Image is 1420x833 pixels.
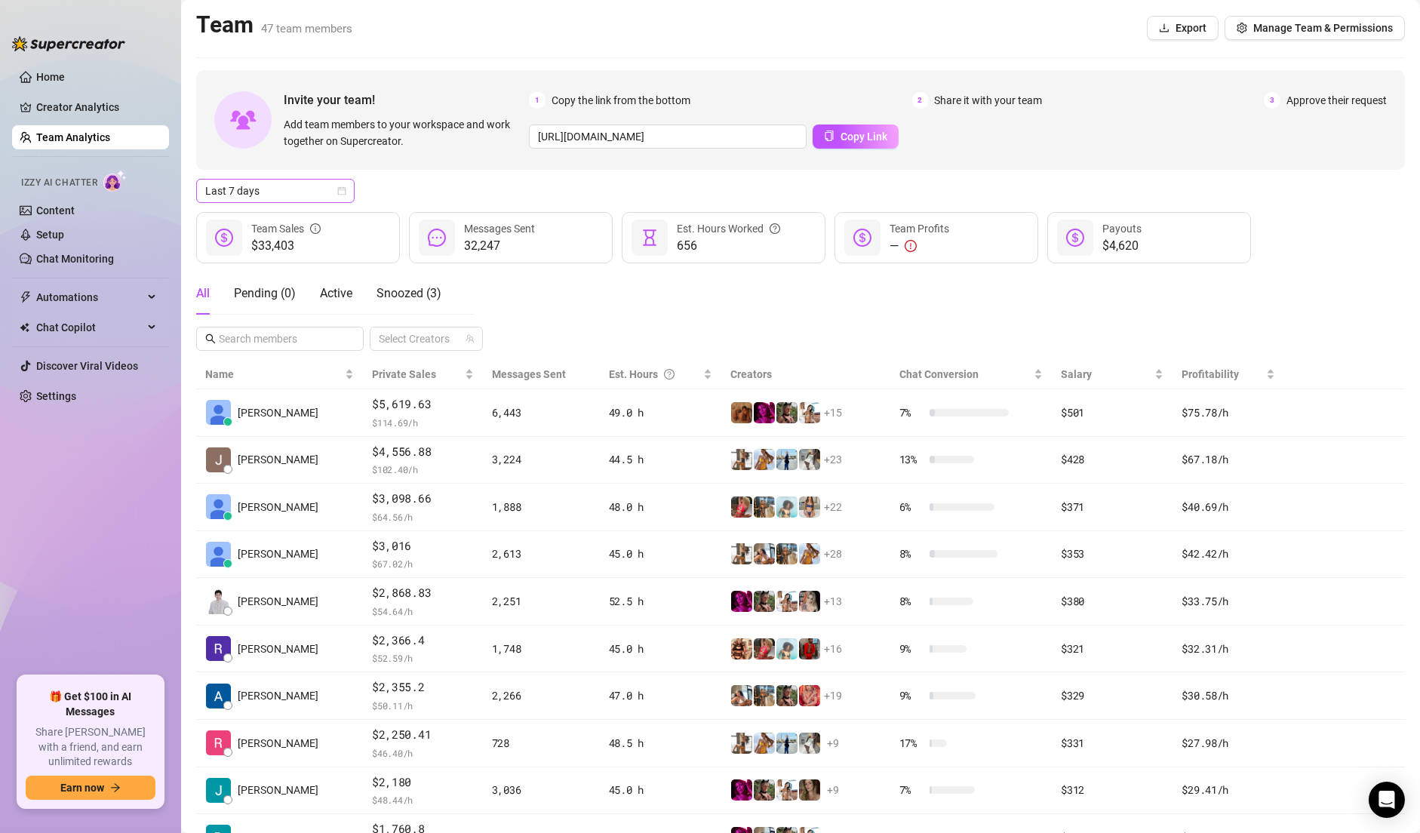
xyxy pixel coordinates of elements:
[372,650,474,665] span: $ 52.59 /h
[1182,641,1274,657] div: $32.31 /h
[372,678,474,696] span: $2,355.2
[776,496,798,518] img: ItsEssi (@getthickywithessi)
[284,116,523,149] span: Add team members to your workspace and work together on Supercreator.
[103,170,127,192] img: AI Chatter
[206,636,231,661] img: Ranie Jovellano…
[372,537,474,555] span: $3,016
[1253,22,1393,34] span: Manage Team & Permissions
[36,95,157,119] a: Creator Analytics
[492,451,591,468] div: 3,224
[1061,687,1163,704] div: $329
[36,229,64,241] a: Setup
[36,390,76,402] a: Settings
[899,546,924,562] span: 8 %
[238,687,318,704] span: [PERSON_NAME]
[754,449,775,470] img: Brianna (@bridale22)
[824,451,842,468] span: + 23
[1182,687,1274,704] div: $30.58 /h
[754,779,775,801] img: Kristen (@kristenhancher)
[196,284,210,303] div: All
[1182,404,1274,421] div: $75.78 /h
[206,684,231,709] img: Antonio Hernan …
[36,204,75,217] a: Content
[372,415,474,430] span: $ 114.69 /h
[609,593,712,610] div: 52.5 h
[731,685,752,706] img: ildgaf (@ildgaff)
[36,71,65,83] a: Home
[776,449,798,470] img: Lizzzzzy (@lizzzysmooth)
[238,404,318,421] span: [PERSON_NAME]
[890,237,949,255] div: —
[1369,782,1405,818] div: Open Intercom Messenger
[372,509,474,524] span: $ 64.56 /h
[731,591,752,612] img: Withstand (@withstand)
[206,589,231,614] img: Paul Andrei Cas…
[492,641,591,657] div: 1,748
[372,745,474,761] span: $ 46.40 /h
[372,443,474,461] span: $4,556.88
[492,499,591,515] div: 1,888
[238,499,318,515] span: [PERSON_NAME]
[609,404,712,421] div: 49.0 h
[196,360,363,389] th: Name
[776,733,798,754] img: Lizzzzzy (@lizzzysmooth)
[824,499,842,515] span: + 22
[754,638,775,659] img: April (@aprilblaze)
[1102,223,1142,235] span: Payouts
[1176,22,1206,34] span: Export
[1061,782,1163,798] div: $312
[899,499,924,515] span: 6 %
[261,22,352,35] span: 47 team members
[1159,23,1170,33] span: download
[372,395,474,413] span: $5,619.63
[799,779,820,801] img: Cody (@heyitscodee)
[799,402,820,423] img: Annie (@anniemiao)
[899,782,924,798] span: 7 %
[754,591,775,612] img: Kristen (@kristenhancher)
[609,366,700,383] div: Est. Hours
[206,400,231,425] img: Oscar Castillo
[1061,546,1163,562] div: $353
[464,223,535,235] span: Messages Sent
[609,735,712,752] div: 48.5 h
[677,220,780,237] div: Est. Hours Worked
[731,638,752,659] img: Jaki (@jaki-senpai)
[1061,368,1092,380] span: Salary
[251,237,321,255] span: $33,403
[12,36,125,51] img: logo-BBDzfeDw.svg
[841,131,887,143] span: Copy Link
[492,687,591,704] div: 2,266
[890,223,949,235] span: Team Profits
[238,451,318,468] span: [PERSON_NAME]
[251,220,321,237] div: Team Sales
[205,366,342,383] span: Name
[372,604,474,619] span: $ 54.64 /h
[754,733,775,754] img: Brianna (@bridale22)
[1182,735,1274,752] div: $27.98 /h
[754,685,775,706] img: ash (@babyburberry)
[776,638,798,659] img: ItsEssi (@getthickywithessi)
[776,402,798,423] img: Kristen (@kristenhancher)
[799,638,820,659] img: Safaree (@iamsafaree)
[492,593,591,610] div: 2,251
[1182,593,1274,610] div: $33.75 /h
[609,546,712,562] div: 45.0 h
[377,286,441,300] span: Snoozed ( 3 )
[824,546,842,562] span: + 28
[677,237,780,255] span: 656
[609,782,712,798] div: 45.0 h
[26,725,155,770] span: Share [PERSON_NAME] with a friend, and earn unlimited rewards
[1264,92,1280,109] span: 3
[205,334,216,344] span: search
[731,543,752,564] img: RebirthofPhenix (@rebirthofphenix)
[464,237,535,255] span: 32,247
[799,685,820,706] img: Stephanie (@stephaniethestripper)
[26,690,155,719] span: 🎁 Get $100 in AI Messages
[1182,546,1274,562] div: $42.42 /h
[799,591,820,612] img: Miss (@misscozypeach)
[731,402,752,423] img: Larissa (@reallarissacastro)
[824,641,842,657] span: + 16
[320,286,352,300] span: Active
[492,404,591,421] div: 6,443
[731,496,752,518] img: April (@aprilblaze)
